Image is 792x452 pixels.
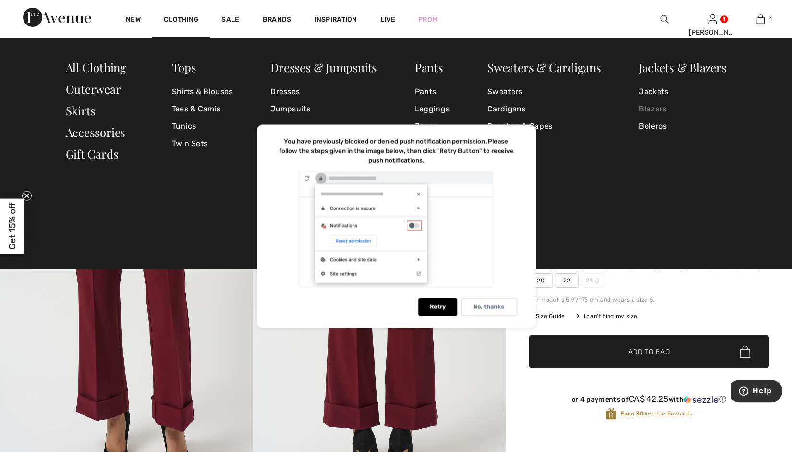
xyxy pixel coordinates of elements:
[769,15,772,24] span: 1
[708,14,717,24] a: Sign In
[22,191,32,200] button: Close teaser
[620,410,644,417] strong: Earn 30
[473,303,504,310] p: No, thanks
[529,295,769,304] div: Our model is 5'9"/175 cm and wears a size 6.
[270,100,377,118] a: Jumpsuits
[737,13,784,25] a: 1
[172,100,233,118] a: Tees & Camis
[639,60,726,75] a: Jackets & Blazers
[66,146,119,161] a: Gift Cards
[418,298,457,316] div: Retry
[529,394,769,407] div: or 4 payments ofCA$ 42.25withSezzle Click to learn more about Sezzle
[660,13,669,25] img: search the website
[66,60,126,75] a: All Clothing
[418,14,438,24] a: Prom
[620,409,692,418] span: Avenue Rewards
[221,15,239,25] a: Sale
[639,83,726,100] a: Jackets
[172,83,233,100] a: Shirts & Blouses
[415,83,450,100] a: Pants
[529,273,553,288] span: 20
[380,14,395,24] a: Live
[172,118,233,135] a: Tunics
[629,394,669,403] span: CA$ 42.25
[66,81,121,97] a: Outerwear
[487,60,601,75] a: Sweaters & Cardigans
[263,15,292,25] a: Brands
[689,27,736,37] div: [PERSON_NAME]
[487,100,601,118] a: Cardigans
[66,103,96,118] a: Skirts
[66,124,126,140] a: Accessories
[415,118,450,135] a: Jeans
[487,83,601,100] a: Sweaters
[314,15,357,25] span: Inspiration
[708,13,717,25] img: My Info
[172,135,233,152] a: Twin Sets
[529,394,769,404] div: or 4 payments of with
[415,100,450,118] a: Leggings
[270,83,377,100] a: Dresses
[581,273,605,288] span: 24
[529,335,769,368] button: Add to Bag
[576,312,637,320] div: I can't find my size
[639,118,726,135] a: Boleros
[731,380,782,404] iframe: Opens a widget where you can find more information
[172,60,196,75] a: Tops
[487,118,601,135] a: Ponchos & Capes
[126,15,141,25] a: New
[595,278,599,283] img: ring-m.svg
[555,273,579,288] span: 22
[529,312,565,320] span: Size Guide
[7,203,18,250] span: Get 15% off
[628,347,670,357] span: Add to Bag
[639,100,726,118] a: Blazers
[756,13,765,25] img: My Bag
[740,345,750,358] img: Bag.svg
[606,407,616,420] img: Avenue Rewards
[164,15,198,25] a: Clothing
[415,60,443,75] a: Pants
[23,8,91,27] img: 1ère Avenue
[270,60,377,75] a: Dresses & Jumpsuits
[683,395,718,404] img: Sezzle
[279,137,513,164] p: You have previously blocked or denied push notification permission. Please follow the steps given...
